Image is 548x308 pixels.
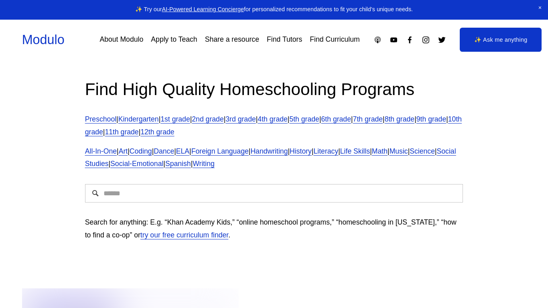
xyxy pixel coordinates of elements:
a: Facebook [406,36,414,44]
a: Social Studies [85,147,456,168]
a: Share a resource [205,33,259,47]
a: Preschool [85,115,116,123]
a: Art [119,147,128,155]
a: Apple Podcasts [373,36,382,44]
a: Find Tutors [267,33,302,47]
a: Modulo [22,32,65,47]
p: Search for anything: E.g. “Khan Academy Kids,” “online homeschool programs,” “homeschooling in [U... [85,216,463,242]
a: 2nd grade [192,115,223,123]
a: Handwriting [250,147,288,155]
a: Social-Emotional [110,160,163,168]
a: Literacy [313,147,338,155]
a: 12th grade [140,128,174,136]
h2: Find High Quality Homeschooling Programs [85,78,463,100]
a: 5th grade [289,115,319,123]
a: 9th grade [416,115,446,123]
p: | | | | | | | | | | | | | | | | [85,145,463,171]
a: Instagram [422,36,430,44]
a: Music [390,147,408,155]
a: Twitter [438,36,446,44]
input: Search [85,184,463,203]
a: About Modulo [99,33,143,47]
a: Coding [130,147,152,155]
a: Science [410,147,435,155]
a: Apply to Teach [151,33,197,47]
a: 11th grade [105,128,138,136]
a: Kindergarten [118,115,159,123]
a: Dance [154,147,174,155]
a: Life Skills [340,147,370,155]
a: Math [372,147,388,155]
a: 1st grade [160,115,190,123]
a: ✨ Ask me anything [460,28,542,52]
a: YouTube [390,36,398,44]
a: Foreign Language [191,147,249,155]
a: 6th grade [321,115,351,123]
a: ELA [176,147,189,155]
a: try our free curriculum finder [140,231,228,239]
a: 4th grade [258,115,287,123]
p: | | | | | | | | | | | | | [85,113,463,139]
a: History [290,147,312,155]
a: 7th grade [353,115,383,123]
a: AI-Powered Learning Concierge [162,6,244,12]
a: Find Curriculum [310,33,359,47]
a: All-In-One [85,147,117,155]
a: 10th grade [85,115,462,136]
a: 8th grade [385,115,414,123]
a: Writing [193,160,215,168]
a: 3rd grade [225,115,256,123]
a: Spanish [165,160,191,168]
